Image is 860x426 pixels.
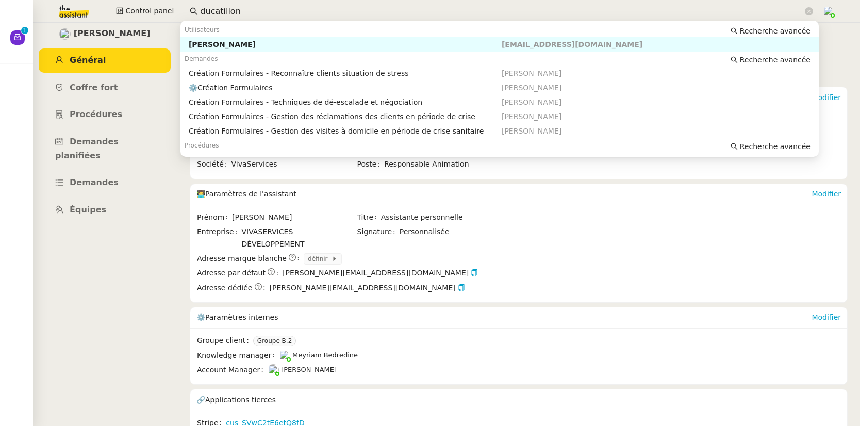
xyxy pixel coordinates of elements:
a: Coffre fort [39,76,171,100]
span: Général [70,55,106,65]
div: ⚙️ [196,307,812,328]
span: [EMAIL_ADDRESS][DOMAIN_NAME] [502,40,642,48]
p: 1 [23,27,27,36]
span: Recherche avancée [740,26,811,36]
span: Control panel [125,5,174,17]
span: [PERSON_NAME] [74,27,151,41]
span: Coffre fort [70,83,118,92]
span: Société [197,158,231,170]
span: Prénom [197,211,232,223]
span: Groupe client [197,335,253,347]
img: users%2FNTfmycKsCFdqp6LX6USf2FmuPJo2%2Favatar%2Fprofile-pic%20(1).png [823,6,834,17]
button: Control panel [110,4,180,19]
span: Demandes planifiées [55,137,119,160]
span: Recherche avancée [740,55,811,65]
a: Procédures [39,103,171,127]
nz-tag: Groupe B.2 [253,336,296,346]
span: Procédures [70,109,122,119]
span: [PERSON_NAME] [281,366,337,373]
span: [PERSON_NAME] [502,98,561,106]
a: Demandes planifiées [39,130,171,168]
a: Modifier [812,190,841,198]
div: 🧑‍💻 [196,184,812,205]
span: [PERSON_NAME] [502,84,561,92]
span: Paramètres internes [205,313,278,321]
span: Recherche avancée [740,141,811,152]
span: Demandes [185,55,218,62]
span: VivaServices [231,158,356,170]
div: Création Formulaires - Reconnaître clients situation de stress [189,69,502,78]
span: Procédures [185,142,219,149]
span: Entreprise [197,226,241,250]
a: Modifier [812,313,841,321]
div: ⚙️Création Formulaires [189,83,502,92]
div: Création Formulaires - Techniques de dé-escalade et négociation [189,97,502,107]
span: Account Manager [197,364,268,376]
span: [PERSON_NAME] [502,69,561,77]
input: Rechercher [200,5,803,19]
div: [PERSON_NAME] [189,40,502,49]
a: Modifier [812,93,841,102]
img: users%2FaellJyylmXSg4jqeVbanehhyYJm1%2Favatar%2Fprofile-pic%20(4).png [279,350,290,361]
span: Personnalisée [400,226,450,238]
span: Adresse marque blanche [197,253,287,265]
span: Responsable Animation [384,158,516,170]
span: Demandes [70,177,119,187]
span: Adresse dédiée [197,282,252,294]
a: Général [39,48,171,73]
img: users%2FIoBAolhPL9cNaVKpLOfSBrcGcwi2%2Favatar%2F50a6465f-3fe2-4509-b080-1d8d3f65d641 [59,28,71,40]
div: Création Formulaires - Gestion des visites à domicile en période de crise sanitaire [189,126,502,136]
span: [PERSON_NAME] [232,211,356,223]
div: 🔗 [196,389,841,410]
span: Poste [357,158,385,170]
span: Assistante personnelle [381,211,516,223]
span: [PERSON_NAME] [502,112,561,121]
a: Demandes [39,171,171,195]
span: Titre [357,211,381,223]
span: définir [308,254,332,264]
span: VIVASERVICES DÉVELOPPEMENT [241,226,356,250]
span: [PERSON_NAME][EMAIL_ADDRESS][DOMAIN_NAME] [270,282,465,294]
span: [PERSON_NAME] [502,127,561,135]
span: [PERSON_NAME][EMAIL_ADDRESS][DOMAIN_NAME] [283,267,478,279]
span: Équipes [70,205,106,215]
span: Applications tierces [205,396,276,404]
div: Création Formulaires - Gestion des réclamations des clients en période de crise [189,112,502,121]
nz-badge-sup: 1 [21,27,28,34]
span: Adresse par défaut [197,267,266,279]
span: Paramètres de l'assistant [205,190,296,198]
span: Knowledge manager [197,350,279,362]
span: Meyriam Bedredine [292,351,358,359]
span: Signature [357,226,400,238]
span: Utilisateurs [185,26,220,34]
img: users%2FNTfmycKsCFdqp6LX6USf2FmuPJo2%2Favatar%2Fprofile-pic%20(1).png [268,364,279,375]
a: Équipes [39,198,171,222]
